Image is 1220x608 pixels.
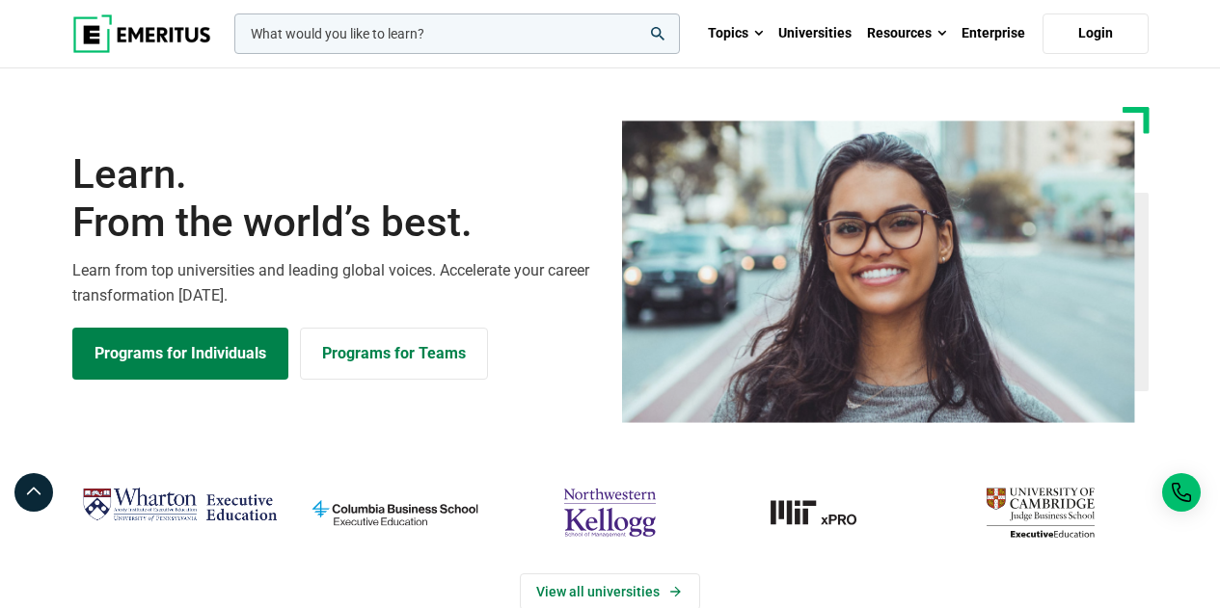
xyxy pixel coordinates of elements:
[297,481,493,544] img: columbia-business-school
[82,481,278,529] img: Wharton Executive Education
[622,120,1135,423] img: Learn from the world's best
[300,328,488,380] a: Explore for Business
[72,198,599,247] span: From the world’s best.
[72,328,288,380] a: Explore Programs
[727,481,923,544] a: MIT-xPRO
[72,150,599,248] h1: Learn.
[727,481,923,544] img: MIT xPRO
[234,13,680,54] input: woocommerce-product-search-field-0
[942,481,1138,544] img: cambridge-judge-business-school
[1043,13,1149,54] a: Login
[512,481,708,544] img: northwestern-kellogg
[72,258,599,307] p: Learn from top universities and leading global voices. Accelerate your career transformation [DATE].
